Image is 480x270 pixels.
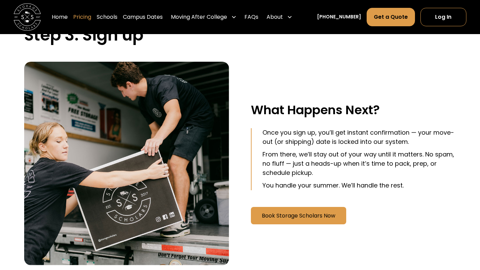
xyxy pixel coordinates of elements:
img: Storage Scholars main logo [14,3,41,31]
a: Pricing [73,7,91,27]
a: home [14,3,41,31]
h2: Step 3. Sign up [24,25,456,45]
a: Schools [97,7,117,27]
a: Book Storage Scholars Now [251,207,346,224]
p: Once you sign up, you’ll get instant confirmation — your move-out (or shipping) date is locked in... [262,128,456,147]
a: Home [52,7,68,27]
a: Log In [420,8,466,26]
img: Storage Scholar [24,62,229,265]
p: You handle your summer. We’ll handle the rest. [262,181,456,190]
a: FAQs [244,7,258,27]
p: From there, we’ll stay out of your way until it matters. No spam, no fluff — just a heads-up when... [262,150,456,178]
div: Moving After College [171,13,227,21]
a: Get a Quote [367,8,415,26]
h3: What Happens Next? [251,103,456,117]
a: [PHONE_NUMBER] [317,13,361,20]
div: Moving After College [168,7,239,27]
div: About [264,7,295,27]
a: Campus Dates [123,7,163,27]
div: About [267,13,283,21]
